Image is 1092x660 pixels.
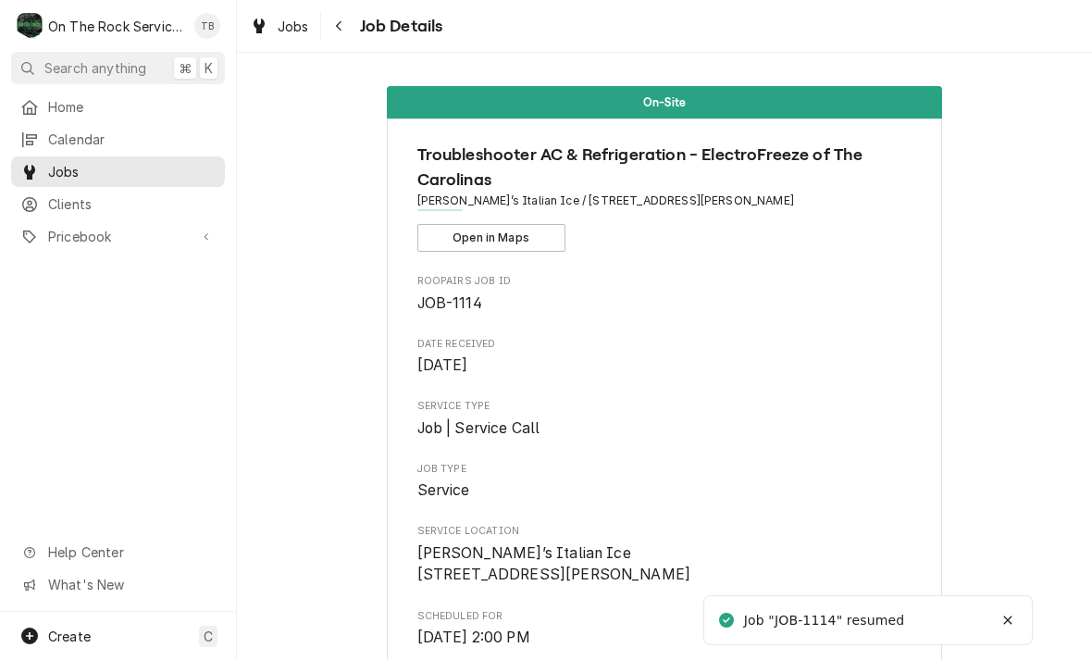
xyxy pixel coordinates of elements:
span: JOB-1114 [417,294,482,312]
span: Roopairs Job ID [417,274,912,289]
div: Scheduled For [417,609,912,649]
span: Scheduled For [417,609,912,624]
div: Client Information [417,143,912,252]
a: Go to Help Center [11,537,225,567]
span: [DATE] 2:00 PM [417,629,530,646]
div: Job "JOB-1114" resumed [744,611,908,630]
span: Job Type [417,479,912,502]
span: Create [48,629,91,644]
span: Jobs [48,162,216,181]
span: Service Location [417,542,912,586]
a: Go to Pricebook [11,221,225,252]
a: Clients [11,189,225,219]
span: Name [417,143,912,193]
span: Help Center [48,542,214,562]
span: C [204,627,213,646]
span: Service Type [417,417,912,440]
span: Search anything [44,58,146,78]
div: Date Received [417,337,912,377]
div: Status [387,86,942,118]
span: Scheduled For [417,627,912,649]
span: What's New [48,575,214,594]
span: Service Type [417,399,912,414]
span: Home [48,97,216,117]
a: Home [11,92,225,122]
span: Job | Service Call [417,419,540,437]
a: Jobs [11,156,225,187]
a: Calendar [11,124,225,155]
span: K [205,58,213,78]
span: [PERSON_NAME]’s Italian Ice [STREET_ADDRESS][PERSON_NAME] [417,544,691,584]
div: Roopairs Job ID [417,274,912,314]
div: On The Rock Services [48,17,184,36]
div: O [17,13,43,39]
span: Service Location [417,524,912,539]
span: Jobs [278,17,309,36]
button: Navigate back [325,11,354,41]
span: Clients [48,194,216,214]
span: Service [417,481,470,499]
div: Service Type [417,399,912,439]
span: Address [417,193,912,209]
span: [DATE] [417,356,468,374]
span: ⌘ [179,58,192,78]
button: Search anything⌘K [11,52,225,84]
div: On The Rock Services's Avatar [17,13,43,39]
span: Job Type [417,462,912,477]
span: Date Received [417,337,912,352]
div: TB [194,13,220,39]
span: Roopairs Job ID [417,293,912,315]
a: Jobs [242,11,316,42]
button: Open in Maps [417,224,565,252]
span: Pricebook [48,227,188,246]
div: Todd Brady's Avatar [194,13,220,39]
span: On-Site [643,96,686,108]
div: Service Location [417,524,912,586]
span: Job Details [354,14,443,39]
a: Go to What's New [11,569,225,600]
span: Calendar [48,130,216,149]
div: Job Type [417,462,912,502]
span: Date Received [417,355,912,377]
